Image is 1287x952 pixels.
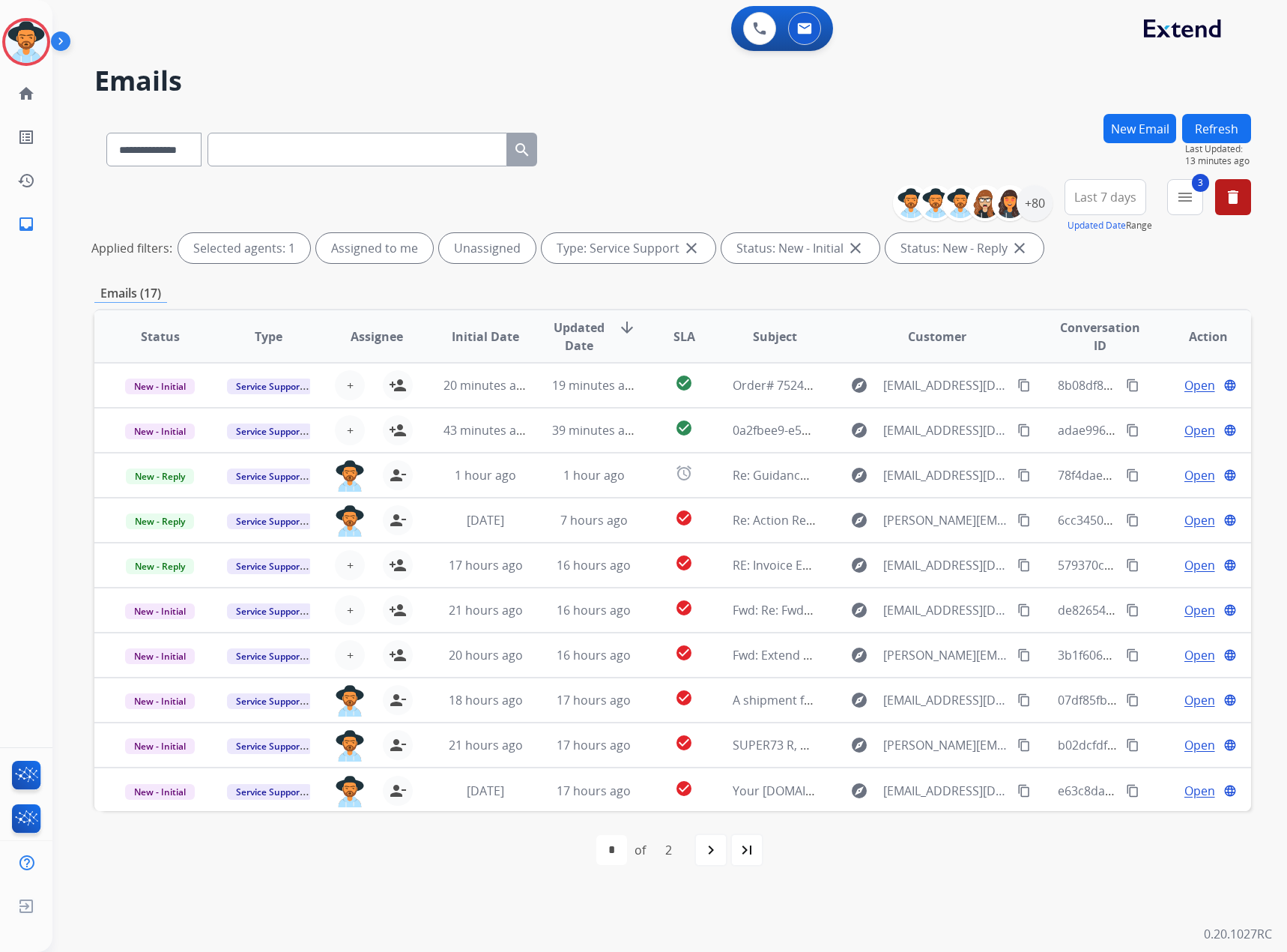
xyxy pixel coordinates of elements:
[1126,558,1139,572] mat-icon: content_copy
[449,557,523,573] span: 17 hours ago
[335,685,365,717] img: agent-avatar
[1223,784,1237,798] mat-icon: language
[850,376,868,394] mat-icon: explore
[721,233,879,263] div: Status: New - Initial
[227,603,312,619] span: Service Support
[847,239,864,257] mat-icon: close
[542,233,715,263] div: Type: Service Support
[675,419,693,437] mat-icon: check_circle
[347,646,354,664] span: +
[1058,692,1286,708] span: 07df85fb-3770-4a48-b002-5c8210bdeb89
[227,784,312,800] span: Service Support
[94,284,167,303] p: Emails (17)
[1223,558,1237,572] mat-icon: language
[335,776,365,807] img: agent-avatar
[227,424,312,439] span: Service Support
[675,464,693,482] mat-icon: alarm
[1126,693,1139,707] mat-icon: content_copy
[17,172,35,190] mat-icon: history
[389,646,407,664] mat-icon: person_add
[347,601,354,619] span: +
[733,692,1029,708] span: A shipment from order LI-209294 has been delivered
[1184,511,1215,529] span: Open
[439,233,536,263] div: Unassigned
[1058,602,1283,618] span: de82654a-62f5-45ec-bd1a-a740540cbfc3
[1184,646,1215,664] span: Open
[389,782,407,800] mat-icon: person_remove
[1017,513,1031,527] mat-icon: content_copy
[883,511,1010,529] span: [PERSON_NAME][EMAIL_ADDRESS][DOMAIN_NAME]
[449,602,523,618] span: 21 hours ago
[335,460,365,492] img: agent-avatar
[5,21,47,63] img: avatar
[883,782,1010,800] span: [EMAIL_ADDRESS][DOMAIN_NAME]
[1058,467,1279,483] span: 78f4dae0-8ffa-4da6-a9cd-5441e48fe906
[17,215,35,233] mat-icon: inbox
[850,691,868,709] mat-icon: explore
[125,648,195,664] span: New - Initial
[753,328,797,346] span: Subject
[1068,219,1152,232] span: Range
[1223,513,1237,527] mat-icon: language
[1058,557,1284,573] span: 579370c7-8293-4375-b02c-f58aef9b78db
[316,233,433,263] div: Assigned to me
[1126,379,1139,392] mat-icon: content_copy
[1017,784,1031,798] mat-icon: content_copy
[1017,738,1031,752] mat-icon: content_copy
[1223,648,1237,662] mat-icon: language
[673,328,695,346] span: SLA
[1184,601,1215,619] span: Open
[850,782,868,800] mat-icon: explore
[557,783,631,799] span: 17 hours ago
[389,556,407,574] mat-icon: person_add
[335,730,365,762] img: agent-avatar
[1192,174,1209,192] span: 3
[467,512,504,528] span: [DATE]
[1017,603,1031,617] mat-icon: content_copy
[885,233,1044,263] div: Status: New - Reply
[1184,421,1215,439] span: Open
[1058,737,1279,753] span: b02dcfdf-9dea-48c2-b287-4dc085cd9f5f
[733,557,853,573] span: RE: Invoice E893AB-W
[733,647,861,663] span: Fwd: Extend Escalation
[850,421,868,439] mat-icon: explore
[452,328,519,346] span: Initial Date
[1126,784,1139,798] mat-icon: content_copy
[1223,738,1237,752] mat-icon: language
[1184,556,1215,574] span: Open
[1126,738,1139,752] mat-icon: content_copy
[883,466,1010,484] span: [EMAIL_ADDRESS][DOMAIN_NAME]
[335,595,365,625] button: +
[557,692,631,708] span: 17 hours ago
[702,841,720,859] mat-icon: navigate_next
[1126,469,1139,482] mat-icon: content_copy
[883,601,1010,619] span: [EMAIL_ADDRESS][DOMAIN_NAME]
[125,693,195,709] span: New - Initial
[883,376,1010,394] span: [EMAIL_ADDRESS][DOMAIN_NAME]
[675,644,693,662] mat-icon: check_circle
[1204,925,1272,943] p: 0.20.1027RC
[733,602,1028,618] span: Fwd: Re: Fwd: ProAudioStar: New Order # 300254403
[449,647,523,663] span: 20 hours ago
[335,550,365,580] button: +
[335,415,365,445] button: +
[1184,691,1215,709] span: Open
[1017,558,1031,572] mat-icon: content_copy
[733,783,1009,799] span: Your [DOMAIN_NAME] Quote - Order #: 18475394
[883,421,1010,439] span: [EMAIL_ADDRESS][DOMAIN_NAME]
[347,421,354,439] span: +
[1017,648,1031,662] mat-icon: content_copy
[389,466,407,484] mat-icon: person_remove
[883,736,1010,754] span: [PERSON_NAME][EMAIL_ADDRESS][PERSON_NAME][DOMAIN_NAME]
[552,319,606,355] span: Updated Date
[653,835,684,865] div: 2
[850,466,868,484] mat-icon: explore
[1126,424,1139,437] mat-icon: content_copy
[389,601,407,619] mat-icon: person_add
[389,421,407,439] mat-icon: person_add
[557,647,631,663] span: 16 hours ago
[1167,179,1203,215] button: 3
[125,379,195,394] span: New - Initial
[635,841,646,859] div: of
[347,556,354,574] span: +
